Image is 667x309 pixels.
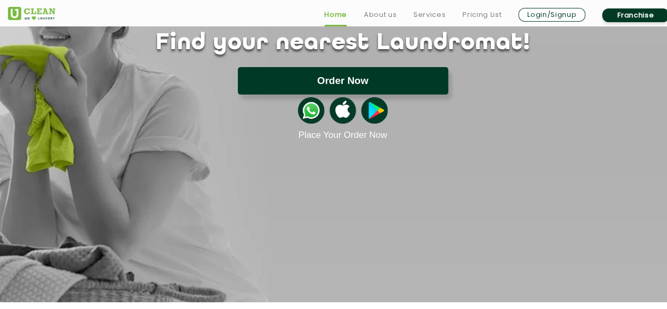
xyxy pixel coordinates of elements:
img: UClean Laundry and Dry Cleaning [8,7,55,20]
img: apple-icon.png [330,97,356,124]
a: Home [324,8,347,21]
a: Pricing List [462,8,501,21]
a: About us [364,8,397,21]
a: Place Your Order Now [298,130,387,141]
button: Order Now [238,67,448,95]
a: Services [413,8,446,21]
img: playstoreicon.png [361,97,388,124]
a: Login/Signup [518,8,585,22]
img: whatsappicon.png [298,97,324,124]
